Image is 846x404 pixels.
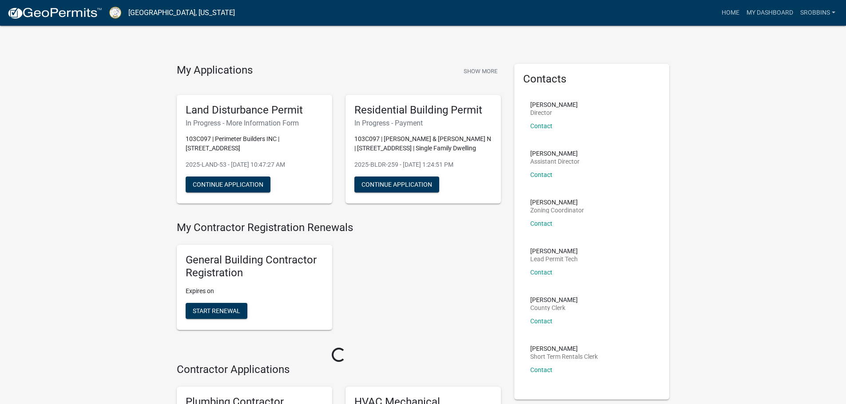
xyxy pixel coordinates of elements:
[530,110,578,116] p: Director
[743,4,797,21] a: My Dashboard
[186,119,323,127] h6: In Progress - More Information Form
[109,7,121,19] img: Putnam County, Georgia
[530,305,578,311] p: County Clerk
[530,207,584,213] p: Zoning Coordinator
[354,160,492,169] p: 2025-BLDR-259 - [DATE] 1:24:51 PM
[530,297,578,303] p: [PERSON_NAME]
[186,104,323,117] h5: Land Disturbance Permit
[530,150,580,157] p: [PERSON_NAME]
[354,104,492,117] h5: Residential Building Permit
[186,286,323,296] p: Expires on
[186,160,323,169] p: 2025-LAND-53 - [DATE] 10:47:27 AM
[530,102,578,108] p: [PERSON_NAME]
[177,64,253,77] h4: My Applications
[523,73,661,86] h5: Contacts
[177,363,501,376] h4: Contractor Applications
[177,221,501,337] wm-registration-list-section: My Contractor Registration Renewals
[718,4,743,21] a: Home
[530,158,580,165] p: Assistant Director
[186,254,323,279] h5: General Building Contractor Registration
[354,134,492,153] p: 103C097 | [PERSON_NAME] & [PERSON_NAME] N | [STREET_ADDRESS] | Single Family Dwelling
[530,269,552,276] a: Contact
[530,171,552,178] a: Contact
[186,134,323,153] p: 103C097 | Perimeter Builders INC | [STREET_ADDRESS]
[530,366,552,373] a: Contact
[530,318,552,325] a: Contact
[177,221,501,234] h4: My Contractor Registration Renewals
[186,177,270,192] button: Continue Application
[530,345,598,352] p: [PERSON_NAME]
[530,122,552,129] a: Contact
[797,4,839,21] a: srobbins
[530,353,598,360] p: Short Term Rentals Clerk
[193,307,240,314] span: Start Renewal
[354,119,492,127] h6: In Progress - Payment
[354,177,439,192] button: Continue Application
[186,303,247,319] button: Start Renewal
[530,248,578,254] p: [PERSON_NAME]
[128,5,235,20] a: [GEOGRAPHIC_DATA], [US_STATE]
[530,220,552,227] a: Contact
[460,64,501,78] button: Show More
[530,256,578,262] p: Lead Permit Tech
[530,199,584,205] p: [PERSON_NAME]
